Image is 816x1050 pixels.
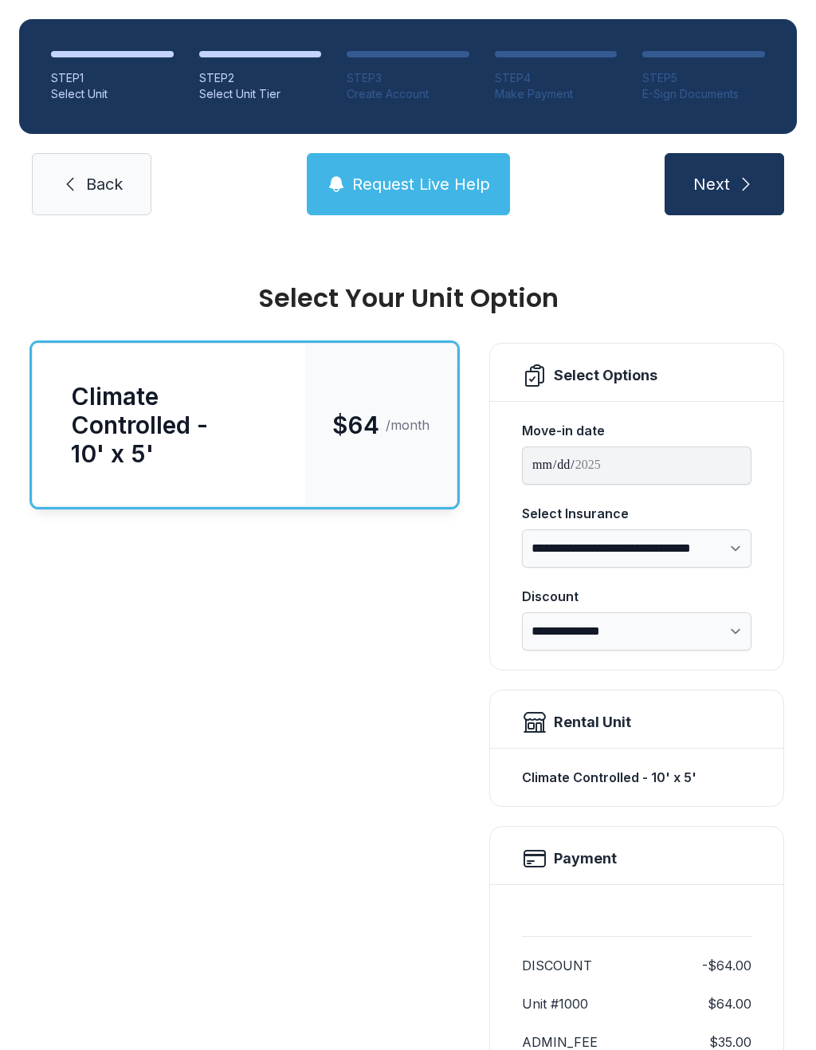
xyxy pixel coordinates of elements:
[522,761,751,793] div: Climate Controlled - 10' x 5'
[51,70,174,86] div: STEP 1
[522,587,751,606] div: Discount
[554,847,617,870] h2: Payment
[522,446,751,485] input: Move-in date
[642,70,765,86] div: STEP 5
[199,70,322,86] div: STEP 2
[554,364,657,387] div: Select Options
[352,173,490,195] span: Request Live Help
[522,994,588,1013] dt: Unit #1000
[332,411,379,439] span: $64
[32,285,784,311] div: Select Your Unit Option
[522,504,751,523] div: Select Insurance
[522,612,751,651] select: Discount
[708,994,751,1013] dd: $64.00
[347,70,469,86] div: STEP 3
[522,421,751,440] div: Move-in date
[642,86,765,102] div: E-Sign Documents
[554,711,631,733] div: Rental Unit
[693,173,730,195] span: Next
[495,86,618,102] div: Make Payment
[51,86,174,102] div: Select Unit
[495,70,618,86] div: STEP 4
[522,956,592,975] dt: DISCOUNT
[522,529,751,568] select: Select Insurance
[86,173,123,195] span: Back
[386,415,430,435] span: /month
[702,956,751,975] dd: -$64.00
[347,86,469,102] div: Create Account
[71,382,267,468] div: Climate Controlled - 10' x 5'
[199,86,322,102] div: Select Unit Tier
